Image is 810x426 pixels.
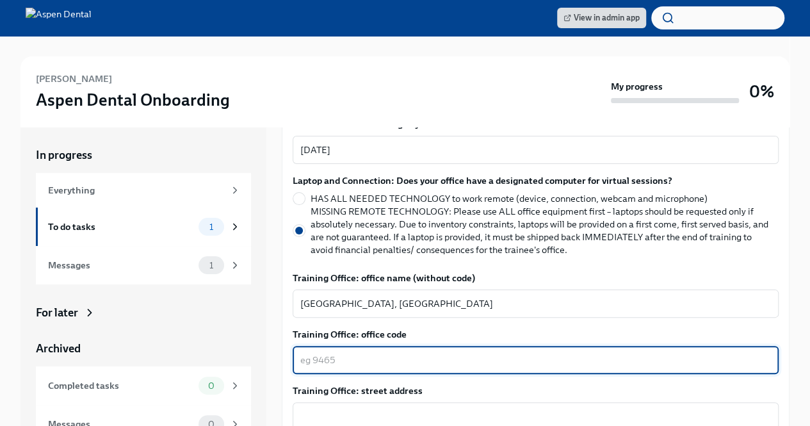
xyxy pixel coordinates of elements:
a: Archived [36,341,251,356]
label: Training Office: office code [293,328,779,341]
span: MISSING REMOTE TECHNOLOGY: Please use ALL office equipment first – laptops should be requested on... [311,205,768,256]
label: Training Office: office name (without code) [293,272,779,284]
textarea: [GEOGRAPHIC_DATA], [GEOGRAPHIC_DATA] [300,296,771,311]
span: 0 [200,381,222,391]
div: Messages [48,258,193,272]
a: To do tasks1 [36,208,251,246]
label: Laptop and Connection: Does your office have a designated computer for virtual sessions? [293,174,779,187]
label: Training Office: street address [293,384,779,397]
a: For later [36,305,251,320]
a: Messages1 [36,246,251,284]
strong: My progress [611,80,663,93]
a: Completed tasks0 [36,366,251,405]
div: Completed tasks [48,379,193,393]
h3: Aspen Dental Onboarding [36,88,230,111]
div: Everything [48,183,224,197]
textarea: [DATE] [300,142,771,158]
img: Aspen Dental [26,8,92,28]
span: HAS ALL NEEDED TECHNOLOGY to work remote (device, connection, webcam and microphone) [311,192,708,205]
a: In progress [36,147,251,163]
a: View in admin app [557,8,646,28]
span: 1 [202,261,221,270]
span: 1 [202,222,221,232]
a: Everything [36,173,251,208]
div: For later [36,305,78,320]
div: To do tasks [48,220,193,234]
h6: [PERSON_NAME] [36,72,112,86]
h3: 0% [749,80,774,103]
span: View in admin app [563,12,640,24]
